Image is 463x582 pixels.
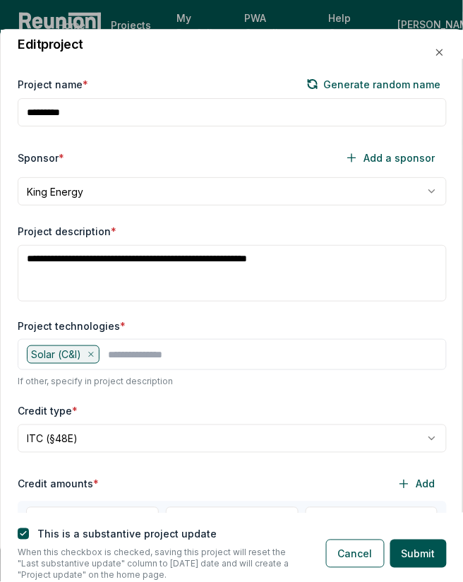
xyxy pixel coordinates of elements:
[18,477,99,492] label: Credit amounts
[18,547,303,581] p: When this checkbox is checked, saving this project will reset the "Last substantive update" colum...
[18,38,83,51] h2: Edit project
[386,470,447,499] button: Add
[301,76,447,93] button: Generate random name
[18,225,116,237] label: Project description
[18,150,64,165] label: Sponsor
[18,405,78,420] label: Credit type
[18,319,126,333] label: Project technologies
[334,143,447,172] button: Add a sponsor
[27,345,100,364] div: Solar (C&I)
[326,540,385,569] button: Cancel
[390,540,447,569] button: Submit
[37,528,217,540] label: This is a substantive project update
[18,376,447,388] p: If other, specify in project description
[18,77,88,92] label: Project name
